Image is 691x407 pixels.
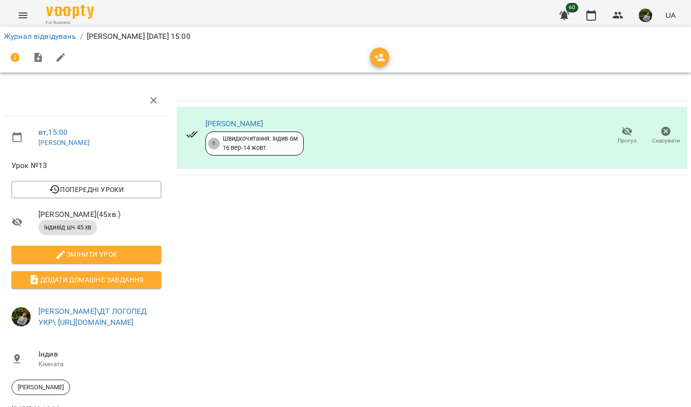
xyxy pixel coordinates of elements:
[12,181,161,198] button: Попередні уроки
[19,184,154,195] span: Попередні уроки
[87,31,191,42] p: [PERSON_NAME] [DATE] 15:00
[608,122,646,149] button: Прогул
[38,307,147,327] a: [PERSON_NAME]\ДТ ЛОГОПЕД УКР\ [URL][DOMAIN_NAME]
[662,6,679,24] button: UA
[46,20,94,26] span: For Business
[639,9,652,22] img: b75e9dd987c236d6cf194ef640b45b7d.jpg
[38,128,68,137] a: вт , 15:00
[38,139,90,146] a: [PERSON_NAME]
[12,246,161,263] button: Змінити урок
[38,209,161,220] span: [PERSON_NAME] ( 45 хв. )
[38,348,161,360] span: Індив
[12,271,161,288] button: Додати домашнє завдання
[12,383,70,392] span: [PERSON_NAME]
[38,359,161,369] p: Кімната
[4,31,687,42] nav: breadcrumb
[223,134,298,152] div: Швидкочитання: Індив 6м 16 вер - 14 жовт
[205,119,263,128] a: [PERSON_NAME]
[666,10,676,20] span: UA
[12,160,161,171] span: Урок №13
[652,137,680,145] span: Скасувати
[12,380,70,395] div: [PERSON_NAME]
[208,138,220,149] div: 8
[4,32,76,41] a: Журнал відвідувань
[646,122,685,149] button: Скасувати
[566,3,578,12] span: 60
[38,223,97,232] span: індивід шч 45 хв
[618,137,637,145] span: Прогул
[12,4,35,27] button: Menu
[19,249,154,260] span: Змінити урок
[19,274,154,286] span: Додати домашнє завдання
[80,31,83,42] li: /
[12,307,31,326] img: b75e9dd987c236d6cf194ef640b45b7d.jpg
[46,5,94,19] img: Voopty Logo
